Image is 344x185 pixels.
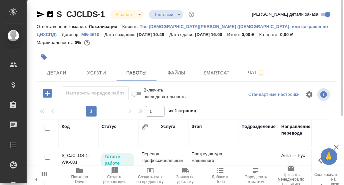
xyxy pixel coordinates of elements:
[309,166,344,185] button: Скопировать ссылку на оценку заказа
[280,32,298,37] p: 0,00 ₽
[58,149,98,172] td: S_CJCLDS-1-WK-001
[133,166,168,185] button: Создать счет на предоплату
[114,12,136,17] button: В работе
[247,89,301,100] div: split button
[101,175,129,184] span: Создать рекламацию
[301,86,317,103] span: Настроить таблицу
[81,69,113,77] span: Услуги
[37,50,51,64] button: Добавить тэг
[207,175,234,184] span: Добавить Todo
[240,68,272,77] span: Чат
[191,123,202,130] div: Этап
[200,69,232,77] span: Smartcat
[252,11,318,18] span: [PERSON_NAME] детали заказа
[138,147,188,174] td: Перевод Профессиональный Англ ...
[81,31,104,37] a: МБ-4610
[62,166,97,185] button: Папка на Drive
[149,10,183,19] div: В работе
[242,175,269,184] span: Определить тематику
[323,150,335,164] span: 🙏
[37,24,89,29] p: Ответственная команда:
[41,69,73,77] span: Детали
[273,166,309,185] button: Призвать менеджера по развитию
[259,32,280,37] p: К оплате:
[172,175,199,184] span: Заявка на доставку
[195,32,227,37] p: [DATE] 16:00
[37,40,75,45] p: Маржинальность:
[317,88,331,101] span: Посмотреть информацию
[62,123,70,130] div: Код
[32,177,56,182] span: Пересчитать
[169,32,195,37] p: Дата сдачи:
[37,24,328,37] p: The [DEMOGRAPHIC_DATA][PERSON_NAME] ([DEMOGRAPHIC_DATA], или сокращённо ЦИХСПД)
[142,124,148,130] button: Сгруппировать
[83,38,91,47] button: 710.40 RUB;
[257,69,265,77] svg: Подписаться
[238,166,273,185] button: Определить тематику
[169,107,196,117] span: из 1 страниц
[152,12,175,17] button: Тестовый
[75,40,83,45] p: 0%
[89,24,123,29] p: Локализация
[121,69,153,77] span: Работы
[110,10,144,19] div: В работе
[161,69,192,77] span: Файлы
[122,24,140,29] p: Клиент:
[241,123,276,130] div: Подразделение
[105,153,130,167] p: Готов к работе
[242,32,259,37] p: 0,00 ₽
[27,166,62,185] button: Пересчитать
[66,175,93,184] span: Папка на Drive
[227,32,242,37] p: Итого:
[81,32,104,37] p: МБ-4610
[161,123,175,130] div: Услуга
[62,32,81,37] p: Договор:
[37,10,45,18] button: Скопировать ссылку для ЯМессенджера
[46,10,54,18] button: Скопировать ссылку
[137,32,170,37] p: [DATE] 10:49
[38,86,57,100] button: Добавить работу
[187,10,196,19] button: Доп статусы указывают на важность/срочность заказа
[278,149,318,172] td: Англ → Рус
[191,151,235,171] p: Постредактура машинного перевода
[37,23,328,37] a: The [DEMOGRAPHIC_DATA][PERSON_NAME] ([DEMOGRAPHIC_DATA], или сокращённо ЦИХСПД)
[203,166,238,185] button: Добавить Todo
[97,166,133,185] button: Создать рекламацию
[57,10,105,19] a: S_CJCLDS-1
[168,166,203,185] button: Заявка на доставку
[137,175,164,184] span: Создать счет на предоплату
[314,152,330,168] button: Здесь прячутся важные кнопки
[104,32,137,37] p: Дата создания:
[321,148,337,165] button: 🙏
[281,123,315,137] div: Направление перевода
[102,123,117,130] div: Статус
